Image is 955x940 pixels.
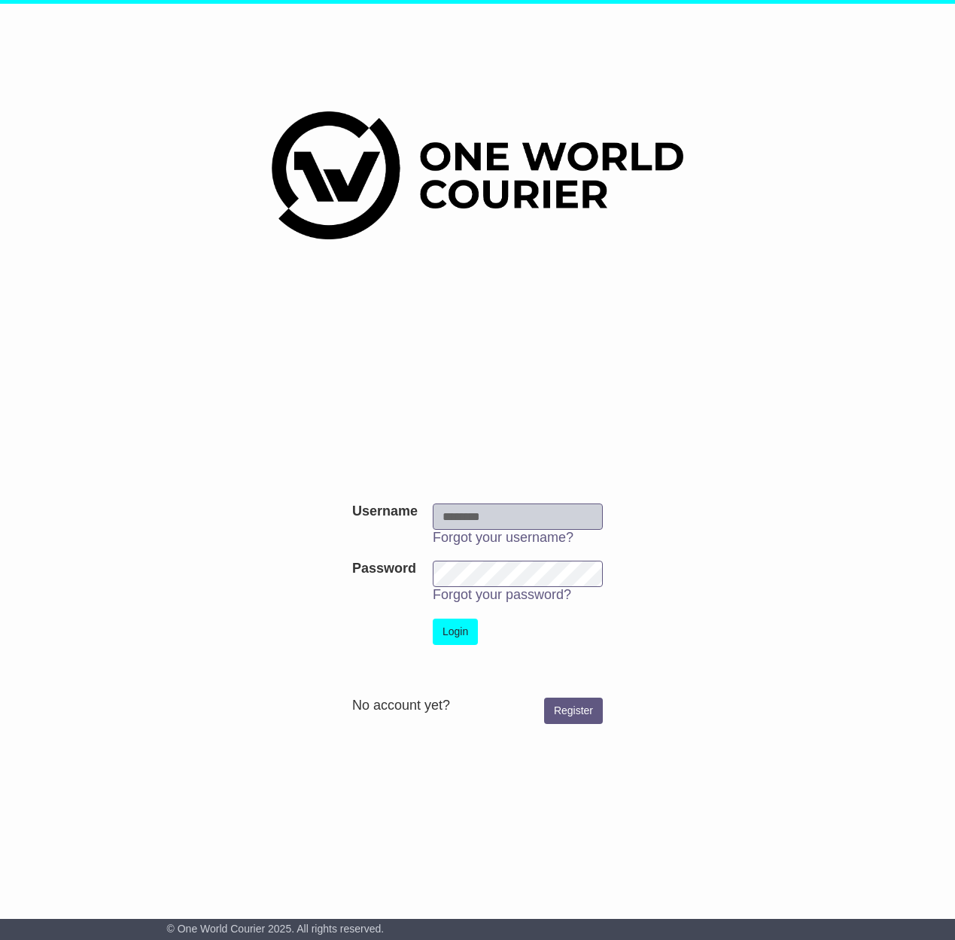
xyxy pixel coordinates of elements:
[433,530,573,545] a: Forgot your username?
[352,561,416,577] label: Password
[433,587,571,602] a: Forgot your password?
[544,698,603,724] a: Register
[433,619,478,645] button: Login
[272,111,683,239] img: One World
[352,503,418,520] label: Username
[167,923,385,935] span: © One World Courier 2025. All rights reserved.
[352,698,603,714] div: No account yet?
